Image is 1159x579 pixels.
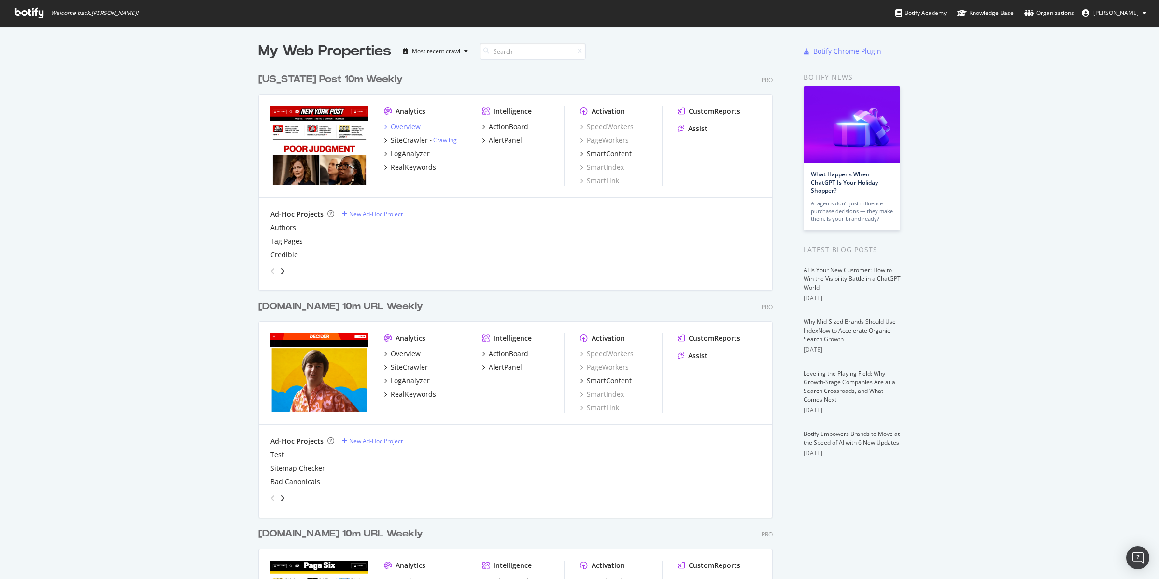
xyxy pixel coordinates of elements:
a: Crawling [433,136,457,144]
div: Activation [592,106,625,116]
div: CustomReports [689,561,740,570]
a: [US_STATE] Post 10m Weekly [258,72,407,87]
div: Tag Pages [270,236,303,246]
div: RealKeywords [391,162,436,172]
a: SmartContent [580,376,632,386]
div: Most recent crawl [412,48,460,54]
div: SpeedWorkers [580,122,634,131]
a: SmartLink [580,403,619,413]
a: CustomReports [678,106,740,116]
div: Analytics [396,333,425,343]
img: What Happens When ChatGPT Is Your Holiday Shopper? [804,86,900,163]
a: New Ad-Hoc Project [342,210,403,218]
a: SiteCrawler [384,362,428,372]
span: Welcome back, [PERSON_NAME] ! [51,9,138,17]
div: Ad-Hoc Projects [270,436,324,446]
a: Authors [270,223,296,232]
div: CustomReports [689,333,740,343]
div: ActionBoard [489,122,528,131]
a: Botify Chrome Plugin [804,46,881,56]
div: AlertPanel [489,362,522,372]
div: Ad-Hoc Projects [270,209,324,219]
div: [DATE] [804,346,901,354]
div: [DATE] [804,406,901,415]
a: PageWorkers [580,135,629,145]
div: AlertPanel [489,135,522,145]
a: Overview [384,349,421,359]
div: angle-right [279,266,286,276]
div: Botify news [804,72,901,83]
a: Overview [384,122,421,131]
span: Brendan O'Connell [1093,9,1139,17]
div: Pro [762,303,773,311]
a: RealKeywords [384,162,436,172]
div: Assist [688,124,707,133]
div: [DOMAIN_NAME] 10m URL Weekly [258,300,423,314]
a: AlertPanel [482,135,522,145]
div: SiteCrawler [391,135,428,145]
div: Pro [762,76,773,84]
div: [DATE] [804,294,901,303]
a: ActionBoard [482,122,528,131]
a: SpeedWorkers [580,349,634,359]
div: Activation [592,561,625,570]
a: RealKeywords [384,390,436,399]
div: Latest Blog Posts [804,245,901,255]
a: LogAnalyzer [384,376,430,386]
a: CustomReports [678,561,740,570]
div: SmartContent [587,149,632,159]
a: SiteCrawler- Crawling [384,135,457,145]
div: SmartContent [587,376,632,386]
div: [DOMAIN_NAME] 10m URL Weekly [258,527,423,541]
div: New Ad-Hoc Project [349,437,403,445]
a: SmartContent [580,149,632,159]
a: [DOMAIN_NAME] 10m URL Weekly [258,527,427,541]
a: LogAnalyzer [384,149,430,159]
div: AI agents don’t just influence purchase decisions — they make them. Is your brand ready? [811,200,893,223]
div: angle-right [279,493,286,503]
a: New Ad-Hoc Project [342,437,403,445]
div: SmartIndex [580,390,624,399]
a: Leveling the Playing Field: Why Growth-Stage Companies Are at a Search Crossroads, and What Comes... [804,369,895,404]
div: Intelligence [494,333,532,343]
div: My Web Properties [258,42,391,61]
div: Analytics [396,561,425,570]
a: PageWorkers [580,362,629,372]
div: Activation [592,333,625,343]
a: CustomReports [678,333,740,343]
div: Intelligence [494,106,532,116]
div: angle-left [267,263,279,279]
div: Knowledge Base [957,8,1014,18]
div: CustomReports [689,106,740,116]
div: - [430,136,457,144]
a: Assist [678,124,707,133]
div: Botify Academy [895,8,947,18]
a: Credible [270,250,298,260]
button: [PERSON_NAME] [1074,5,1154,21]
a: Sitemap Checker [270,463,325,473]
div: New Ad-Hoc Project [349,210,403,218]
div: Organizations [1024,8,1074,18]
div: LogAnalyzer [391,376,430,386]
div: SmartLink [580,176,619,186]
div: ActionBoard [489,349,528,359]
a: Bad Canonicals [270,477,320,487]
div: RealKeywords [391,390,436,399]
a: What Happens When ChatGPT Is Your Holiday Shopper? [811,170,878,195]
a: Test [270,450,284,460]
button: Most recent crawl [399,43,472,59]
a: SmartIndex [580,162,624,172]
a: Why Mid-Sized Brands Should Use IndexNow to Accelerate Organic Search Growth [804,318,896,343]
div: Analytics [396,106,425,116]
div: Intelligence [494,561,532,570]
a: [DOMAIN_NAME] 10m URL Weekly [258,300,427,314]
a: AI Is Your New Customer: How to Win the Visibility Battle in a ChatGPT World [804,266,901,291]
div: LogAnalyzer [391,149,430,159]
a: ActionBoard [482,349,528,359]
